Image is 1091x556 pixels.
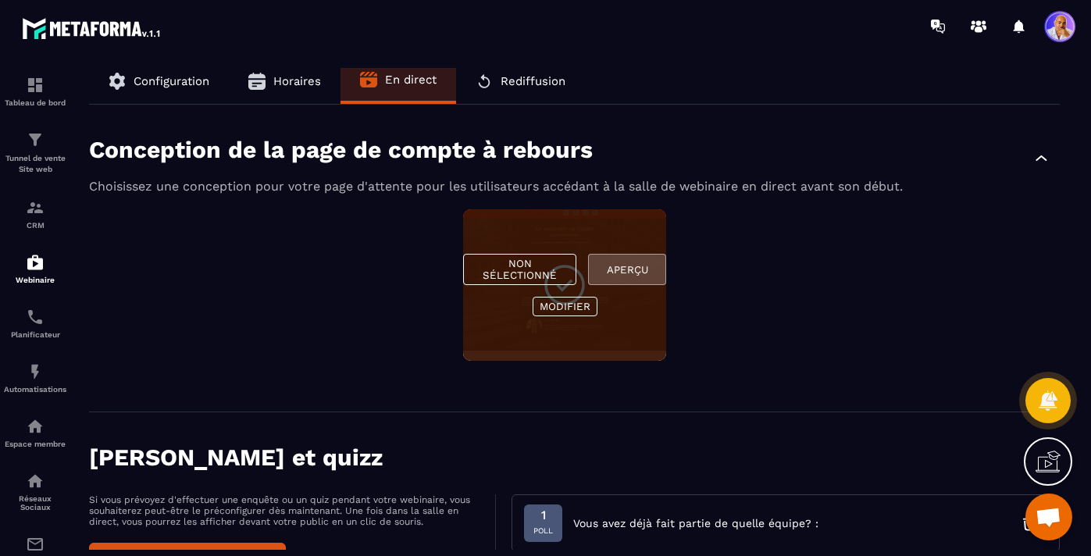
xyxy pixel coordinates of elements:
p: Réseaux Sociaux [4,494,66,511]
span: Horaires [273,74,321,88]
span: Rediffusion [501,74,565,88]
p: CRM [4,221,66,230]
p: Planificateur [4,330,66,339]
img: formation [26,198,45,217]
a: formationformationCRM [4,187,66,241]
button: Horaires [229,59,340,104]
span: En direct [385,73,437,87]
span: Vous avez déjà fait partie de quelle équipe? : [573,515,818,531]
a: formationformationTableau de bord [4,64,66,119]
p: [PERSON_NAME] et quizz [89,444,383,471]
img: formation [26,76,45,94]
p: Espace membre [4,440,66,448]
a: social-networksocial-networkRéseaux Sociaux [4,460,66,523]
p: Conception de la page de compte à rebours [89,136,593,163]
button: Rediffusion [456,59,585,104]
a: automationsautomationsWebinaire [4,241,66,296]
p: Choisissez une conception pour votre page d'attente pour les utilisateurs accédant à la salle de ... [89,179,1060,194]
a: automationsautomationsAutomatisations [4,351,66,405]
img: formation [26,130,45,149]
span: 1 [533,508,553,523]
p: Tunnel de vente Site web [4,153,66,175]
img: automations [26,417,45,436]
span: Configuration [134,74,209,88]
span: Poll [533,523,553,539]
img: logo [22,14,162,42]
img: social-network [26,472,45,490]
img: automations [26,362,45,381]
img: email [26,535,45,554]
button: Non sélectionné [463,254,576,285]
p: Tableau de bord [4,98,66,107]
div: Ouvrir le chat [1025,494,1072,540]
p: Webinaire [4,276,66,284]
button: Modifier [533,297,597,316]
p: Si vous prévoyez d'effectuer une enquête ou un quiz pendant votre webinaire, vous souhaiterez peu... [89,494,480,527]
img: scheduler [26,308,45,326]
button: En direct [340,59,456,101]
a: schedulerschedulerPlanificateur [4,296,66,351]
button: Aperçu [588,254,666,285]
button: Configuration [89,59,229,104]
img: automations [26,253,45,272]
a: formationformationTunnel de vente Site web [4,119,66,187]
a: automationsautomationsEspace membre [4,405,66,460]
p: Automatisations [4,385,66,394]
